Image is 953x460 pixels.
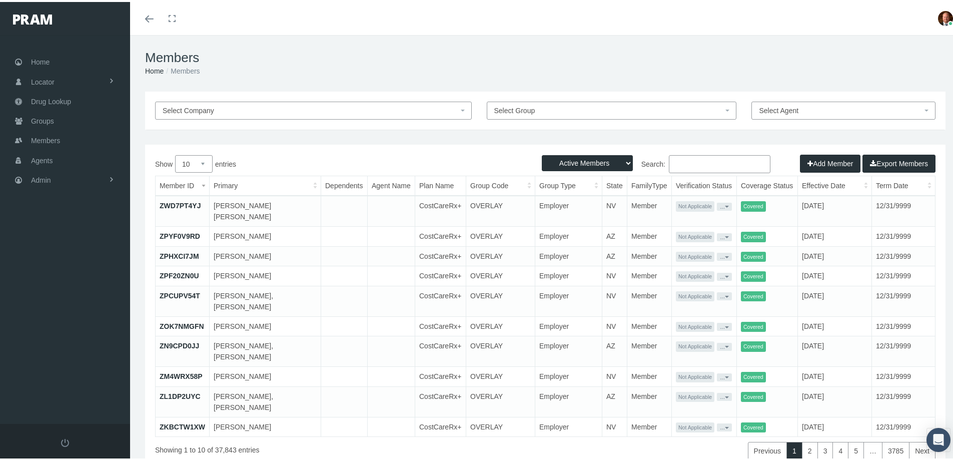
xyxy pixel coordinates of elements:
[872,384,935,415] td: 12/31/9999
[535,194,602,225] td: Employer
[798,314,872,334] td: [DATE]
[31,51,50,70] span: Home
[31,90,71,109] span: Drug Lookup
[160,340,199,348] a: ZN9CPD0JJ
[535,284,602,314] td: Employer
[210,334,321,365] td: [PERSON_NAME], [PERSON_NAME]
[798,244,872,264] td: [DATE]
[602,264,627,284] td: NV
[676,199,714,210] span: Not Applicable
[717,371,732,379] button: ...
[872,225,935,245] td: 12/31/9999
[210,384,321,415] td: [PERSON_NAME], [PERSON_NAME]
[160,390,201,398] a: ZL1DP2UYC
[872,314,935,334] td: 12/31/9999
[155,153,545,171] label: Show entries
[717,421,732,429] button: ...
[466,284,535,314] td: OVERLAY
[602,365,627,385] td: NV
[210,174,321,194] th: Primary: activate to sort column ascending
[602,284,627,314] td: NV
[494,105,535,113] span: Select Group
[415,244,466,264] td: CostCareRx+
[160,230,200,238] a: ZPYF0V9RD
[717,201,732,209] button: ...
[798,174,872,194] th: Effective Date: activate to sort column ascending
[535,264,602,284] td: Employer
[832,440,848,458] a: 4
[909,440,935,458] a: Next
[160,250,199,258] a: ZPHXCI7JM
[872,415,935,434] td: 12/31/9999
[627,415,672,434] td: Member
[627,365,672,385] td: Member
[535,244,602,264] td: Employer
[741,320,766,330] span: Covered
[748,440,787,458] a: Previous
[156,174,210,194] th: Member ID: activate to sort column ascending
[798,194,872,225] td: [DATE]
[210,415,321,434] td: [PERSON_NAME]
[160,320,204,328] a: ZOK7NMGFN
[602,415,627,434] td: NV
[872,334,935,365] td: 12/31/9999
[676,339,714,350] span: Not Applicable
[210,244,321,264] td: [PERSON_NAME]
[627,314,672,334] td: Member
[627,244,672,264] td: Member
[415,334,466,365] td: CostCareRx+
[31,110,54,129] span: Groups
[466,365,535,385] td: OVERLAY
[145,48,945,64] h1: Members
[872,194,935,225] td: 12/31/9999
[872,174,935,194] th: Term Date: activate to sort column ascending
[163,105,214,113] span: Select Company
[786,440,802,458] a: 1
[798,365,872,385] td: [DATE]
[627,264,672,284] td: Member
[160,290,200,298] a: ZPCUPV54T
[210,264,321,284] td: [PERSON_NAME]
[676,269,714,280] span: Not Applicable
[535,415,602,434] td: Employer
[31,149,53,168] span: Agents
[415,415,466,434] td: CostCareRx+
[872,365,935,385] td: 12/31/9999
[798,415,872,434] td: [DATE]
[676,390,714,400] span: Not Applicable
[415,384,466,415] td: CostCareRx+
[627,284,672,314] td: Member
[676,370,714,380] span: Not Applicable
[160,270,199,278] a: ZPF20ZN0U
[798,284,872,314] td: [DATE]
[164,64,200,75] li: Members
[210,314,321,334] td: [PERSON_NAME]
[938,9,953,24] img: S_Profile_Picture_693.jpg
[466,314,535,334] td: OVERLAY
[741,339,766,350] span: Covered
[882,440,909,458] a: 3785
[741,230,766,240] span: Covered
[741,390,766,400] span: Covered
[415,194,466,225] td: CostCareRx+
[466,334,535,365] td: OVERLAY
[415,264,466,284] td: CostCareRx+
[368,174,415,194] th: Agent Name
[741,420,766,431] span: Covered
[800,153,860,171] button: Add Member
[627,225,672,245] td: Member
[466,244,535,264] td: OVERLAY
[741,370,766,380] span: Covered
[717,321,732,329] button: ...
[535,365,602,385] td: Employer
[717,341,732,349] button: ...
[31,71,55,90] span: Locator
[415,314,466,334] td: CostCareRx+
[717,271,732,279] button: ...
[798,384,872,415] td: [DATE]
[415,284,466,314] td: CostCareRx+
[466,415,535,434] td: OVERLAY
[676,289,714,300] span: Not Applicable
[466,264,535,284] td: OVERLAY
[872,284,935,314] td: 12/31/9999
